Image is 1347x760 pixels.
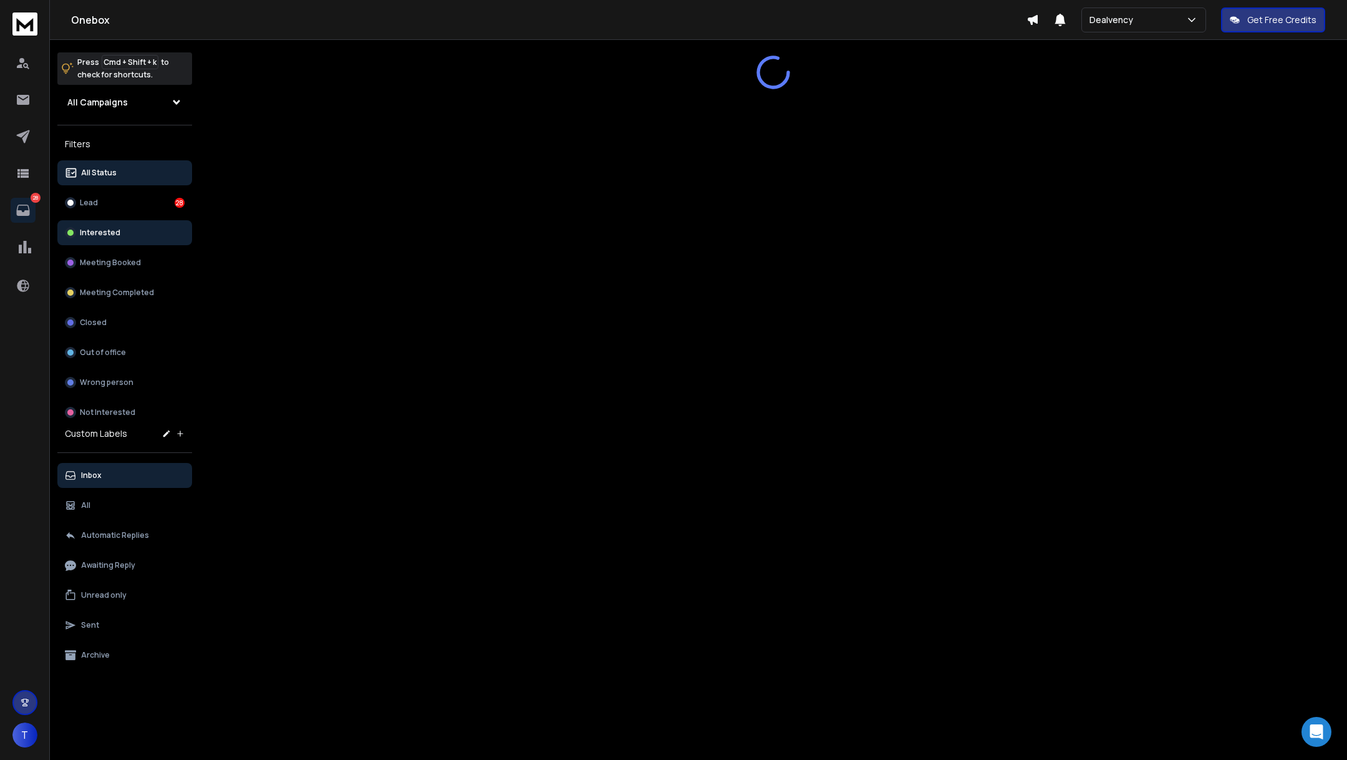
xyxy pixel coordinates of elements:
[57,523,192,548] button: Automatic Replies
[57,310,192,335] button: Closed
[80,318,107,328] p: Closed
[57,583,192,608] button: Unread only
[175,198,185,208] div: 28
[81,650,110,660] p: Archive
[57,250,192,275] button: Meeting Booked
[57,370,192,395] button: Wrong person
[57,220,192,245] button: Interested
[57,493,192,518] button: All
[1089,14,1138,26] p: Dealvency
[80,258,141,268] p: Meeting Booked
[81,168,117,178] p: All Status
[80,348,126,358] p: Out of office
[57,135,192,153] h3: Filters
[80,198,98,208] p: Lead
[81,590,127,600] p: Unread only
[57,400,192,425] button: Not Interested
[31,193,41,203] p: 28
[12,723,37,748] button: T
[81,470,102,480] p: Inbox
[80,228,120,238] p: Interested
[57,463,192,488] button: Inbox
[81,560,135,570] p: Awaiting Reply
[57,190,192,215] button: Lead28
[57,613,192,638] button: Sent
[57,280,192,305] button: Meeting Completed
[67,96,128,109] h1: All Campaigns
[57,160,192,185] button: All Status
[1301,717,1331,747] div: Open Intercom Messenger
[80,288,154,298] p: Meeting Completed
[80,407,135,417] p: Not Interested
[81,500,90,510] p: All
[71,12,1026,27] h1: Onebox
[1221,7,1325,32] button: Get Free Credits
[80,378,133,387] p: Wrong person
[12,12,37,36] img: logo
[57,643,192,668] button: Archive
[57,340,192,365] button: Out of office
[57,553,192,578] button: Awaiting Reply
[81,530,149,540] p: Automatic Replies
[11,198,36,223] a: 28
[57,90,192,115] button: All Campaigns
[77,56,169,81] p: Press to check for shortcuts.
[1247,14,1316,26] p: Get Free Credits
[65,427,127,440] h3: Custom Labels
[102,55,158,69] span: Cmd + Shift + k
[81,620,99,630] p: Sent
